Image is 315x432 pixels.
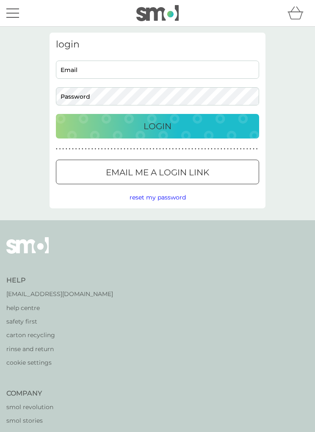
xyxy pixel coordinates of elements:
p: ● [69,147,71,151]
p: ● [78,147,80,151]
img: smol [136,5,179,21]
p: ● [182,147,183,151]
h4: Company [6,389,85,398]
p: ● [195,147,196,151]
p: ● [169,147,171,151]
p: ● [201,147,203,151]
p: ● [175,147,177,151]
p: ● [230,147,232,151]
a: [EMAIL_ADDRESS][DOMAIN_NAME] [6,289,113,299]
a: safety first [6,317,113,326]
p: ● [133,147,135,151]
p: ● [172,147,174,151]
button: Email me a login link [56,160,259,184]
div: basket [287,5,309,22]
p: ● [214,147,216,151]
p: ● [217,147,219,151]
a: smol stories [6,416,85,425]
h3: login [56,39,259,50]
p: ● [117,147,119,151]
p: ● [185,147,187,151]
p: ● [137,147,138,151]
p: ● [82,147,83,151]
p: ● [227,147,229,151]
a: help centre [6,303,113,313]
button: reset my password [130,193,186,202]
p: ● [253,147,254,151]
p: ● [124,147,125,151]
p: ● [104,147,106,151]
p: ● [91,147,93,151]
p: ● [114,147,116,151]
a: rinse and return [6,344,113,354]
p: ● [211,147,213,151]
p: ● [127,147,129,151]
p: ● [240,147,242,151]
p: ● [121,147,122,151]
p: ● [198,147,200,151]
a: cookie settings [6,358,113,367]
img: smol [6,237,49,266]
p: ● [221,147,222,151]
p: ● [59,147,61,151]
p: ● [179,147,180,151]
p: ● [101,147,103,151]
p: Login [144,119,171,133]
p: ● [143,147,145,151]
p: ● [111,147,113,151]
p: ● [146,147,148,151]
p: ● [156,147,157,151]
p: ● [256,147,258,151]
p: ● [207,147,209,151]
p: ● [153,147,155,151]
p: ● [166,147,167,151]
p: ● [233,147,235,151]
button: Login [56,114,259,138]
p: Email me a login link [106,166,209,179]
p: ● [188,147,190,151]
p: ● [130,147,132,151]
p: ● [85,147,87,151]
p: ● [163,147,164,151]
p: ● [72,147,74,151]
p: ● [149,147,151,151]
a: smol revolution [6,402,85,412]
p: ● [243,147,245,151]
p: ● [204,147,206,151]
p: ● [88,147,90,151]
p: ● [140,147,141,151]
p: ● [246,147,248,151]
button: menu [6,5,19,21]
span: reset my password [130,194,186,201]
p: ● [108,147,109,151]
p: ● [56,147,58,151]
a: carton recycling [6,330,113,340]
p: ● [159,147,161,151]
p: ● [75,147,77,151]
p: ● [224,147,226,151]
p: ● [98,147,99,151]
h4: Help [6,276,113,285]
p: ● [66,147,67,151]
p: ● [191,147,193,151]
p: ● [62,147,64,151]
p: ● [250,147,251,151]
p: ● [237,147,238,151]
p: ● [95,147,97,151]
